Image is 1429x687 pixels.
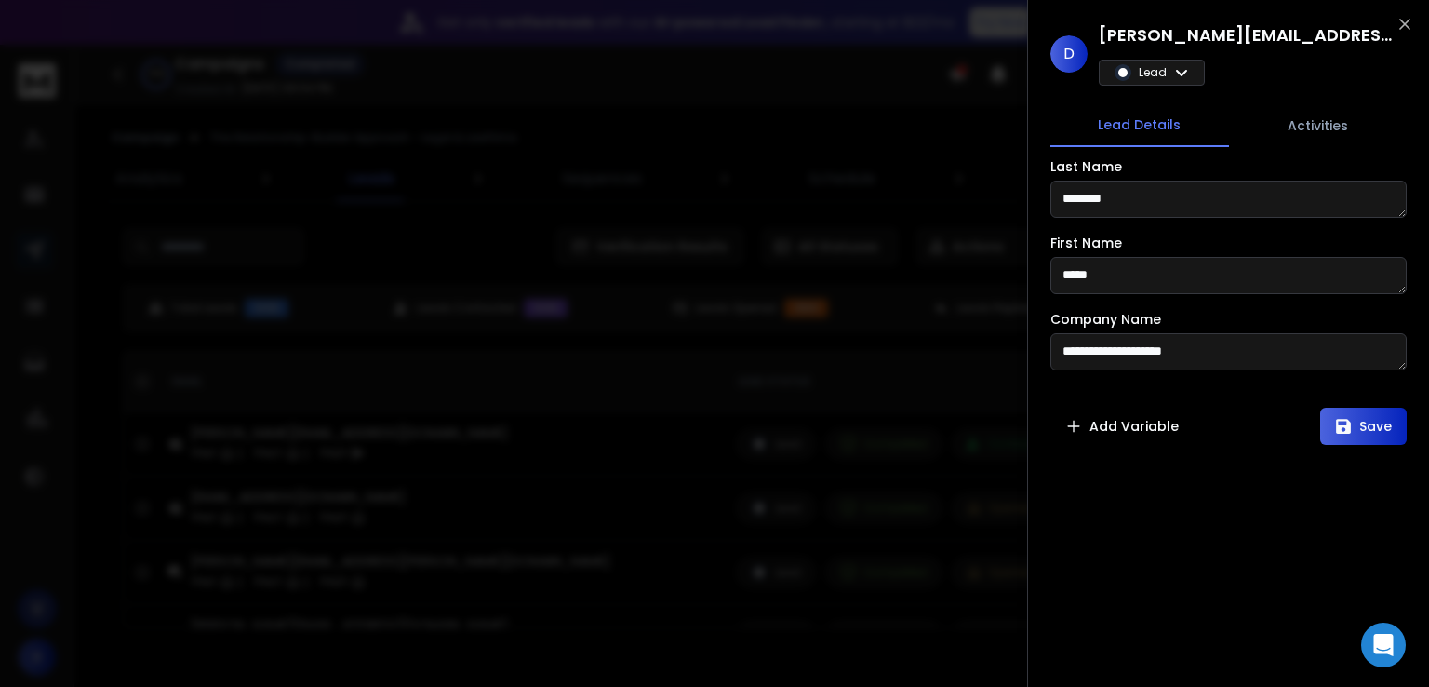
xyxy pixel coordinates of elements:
div: Open Intercom Messenger [1361,623,1406,667]
span: D [1050,35,1088,73]
label: Last Name [1050,160,1122,173]
button: Add Variable [1050,408,1194,445]
label: Company Name [1050,313,1161,326]
label: First Name [1050,236,1122,249]
button: Activities [1229,105,1408,146]
h1: [PERSON_NAME][EMAIL_ADDRESS][DOMAIN_NAME] [1099,22,1396,48]
button: Lead Details [1050,104,1229,147]
p: Lead [1139,65,1167,80]
button: Save [1320,408,1407,445]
